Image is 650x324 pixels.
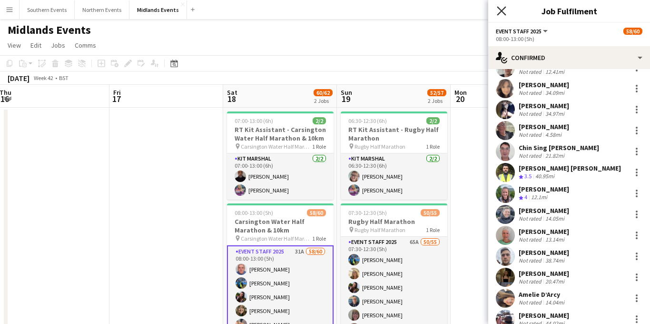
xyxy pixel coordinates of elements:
[27,39,45,51] a: Edit
[519,89,543,96] div: Not rated
[227,217,334,234] h3: Carsington Water Half Marathon & 10km
[519,236,543,243] div: Not rated
[341,153,447,200] app-card-role: Kit Marshal2/206:30-12:30 (6h)[PERSON_NAME][PERSON_NAME]
[519,68,543,75] div: Not rated
[348,209,387,216] span: 07:30-12:30 (5h)
[519,110,543,117] div: Not rated
[227,88,237,97] span: Sat
[543,278,566,285] div: 20.47mi
[519,248,569,257] div: [PERSON_NAME]
[524,172,532,180] span: 3.5
[313,117,326,124] span: 2/2
[519,152,543,159] div: Not rated
[339,93,352,104] span: 19
[543,131,563,138] div: 4.58mi
[519,131,543,138] div: Not rated
[59,74,69,81] div: BST
[533,172,556,181] div: 40.95mi
[241,235,312,242] span: Carsington Water Half Marathon & 10km
[4,39,25,51] a: View
[355,143,405,150] span: Rugby Half Marathon
[543,68,566,75] div: 12.41mi
[519,101,569,110] div: [PERSON_NAME]
[71,39,100,51] a: Comms
[543,236,566,243] div: 13.14mi
[75,41,96,50] span: Comms
[519,143,599,152] div: Chin Sing [PERSON_NAME]
[519,206,569,215] div: [PERSON_NAME]
[519,257,543,264] div: Not rated
[227,125,334,142] h3: RT Kit Assistant - Carsington Water Half Marathon & 10km
[307,209,326,216] span: 58/60
[543,257,566,264] div: 38.74mi
[453,93,467,104] span: 20
[47,39,69,51] a: Jobs
[341,111,447,200] app-job-card: 06:30-12:30 (6h)2/2RT Kit Assistant - Rugby Half Marathon Rugby Half Marathon1 RoleKit Marshal2/2...
[31,74,55,81] span: Week 42
[428,97,446,104] div: 2 Jobs
[227,111,334,200] app-job-card: 07:00-13:00 (6h)2/2RT Kit Assistant - Carsington Water Half Marathon & 10km Carsington Water Half...
[112,93,121,104] span: 17
[227,153,334,200] app-card-role: Kit Marshal2/207:00-13:00 (6h)[PERSON_NAME][PERSON_NAME]
[235,209,273,216] span: 08:00-13:00 (5h)
[454,88,467,97] span: Mon
[519,290,566,299] div: Amelie D’Arcy
[341,217,447,226] h3: Rugby Half Marathon
[519,164,621,172] div: [PERSON_NAME] [PERSON_NAME]
[529,193,549,202] div: 12.1mi
[235,117,273,124] span: 07:00-13:00 (6h)
[519,269,569,278] div: [PERSON_NAME]
[488,46,650,69] div: Confirmed
[543,89,566,96] div: 34.09mi
[488,5,650,17] h3: Job Fulfilment
[426,117,440,124] span: 2/2
[8,41,21,50] span: View
[314,97,332,104] div: 2 Jobs
[623,28,642,35] span: 58/60
[129,0,187,19] button: Midlands Events
[226,93,237,104] span: 18
[341,88,352,97] span: Sun
[355,226,405,233] span: Rugby Half Marathon
[426,143,440,150] span: 1 Role
[421,209,440,216] span: 50/55
[113,88,121,97] span: Fri
[496,28,549,35] button: Event Staff 2025
[426,226,440,233] span: 1 Role
[543,152,566,159] div: 21.82mi
[519,215,543,222] div: Not rated
[543,299,566,306] div: 14.04mi
[348,117,387,124] span: 06:30-12:30 (6h)
[519,81,569,89] div: [PERSON_NAME]
[20,0,75,19] button: Southern Events
[312,235,326,242] span: 1 Role
[519,299,543,306] div: Not rated
[8,73,30,83] div: [DATE]
[519,227,569,236] div: [PERSON_NAME]
[496,35,642,42] div: 08:00-13:00 (5h)
[496,28,542,35] span: Event Staff 2025
[312,143,326,150] span: 1 Role
[543,110,566,117] div: 34.97mi
[341,125,447,142] h3: RT Kit Assistant - Rugby Half Marathon
[519,122,569,131] div: [PERSON_NAME]
[519,185,569,193] div: [PERSON_NAME]
[543,215,566,222] div: 14.05mi
[30,41,41,50] span: Edit
[427,89,446,96] span: 52/57
[519,311,569,320] div: [PERSON_NAME]
[314,89,333,96] span: 60/62
[519,278,543,285] div: Not rated
[8,23,91,37] h1: Midlands Events
[75,0,129,19] button: Northern Events
[51,41,65,50] span: Jobs
[241,143,312,150] span: Carsington Water Half Marathon & 10km
[524,193,527,201] span: 4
